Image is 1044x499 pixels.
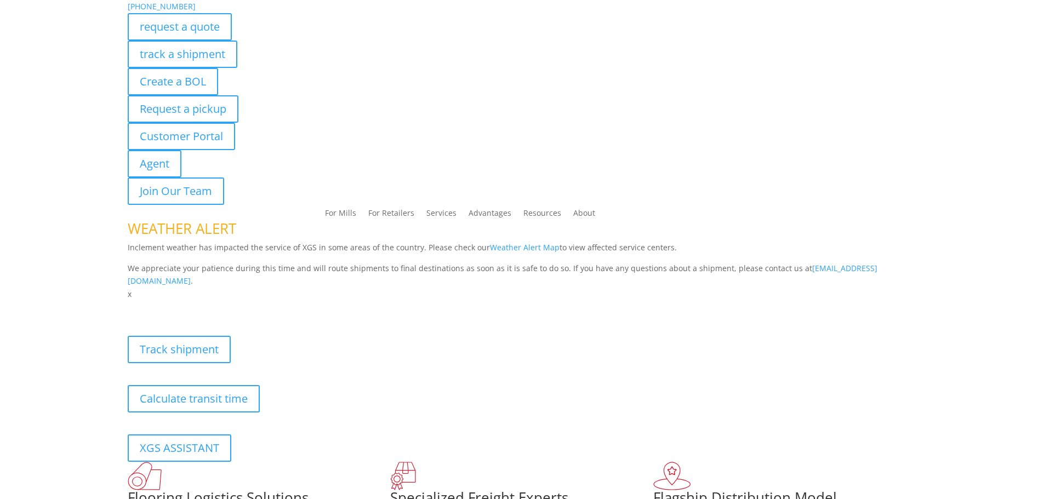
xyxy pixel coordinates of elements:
a: [PHONE_NUMBER] [128,1,196,12]
a: About [573,209,595,221]
a: Track shipment [128,336,231,363]
b: Visibility, transparency, and control for your entire supply chain. [128,302,372,313]
a: Customer Portal [128,123,235,150]
a: Resources [523,209,561,221]
a: For Retailers [368,209,414,221]
p: We appreciate your patience during this time and will route shipments to final destinations as so... [128,262,917,288]
a: Join Our Team [128,177,224,205]
img: xgs-icon-focused-on-flooring-red [390,462,416,490]
a: Create a BOL [128,68,218,95]
span: WEATHER ALERT [128,219,236,238]
a: For Mills [325,209,356,221]
a: request a quote [128,13,232,41]
a: Services [426,209,457,221]
a: XGS ASSISTANT [128,434,231,462]
a: Advantages [469,209,511,221]
p: x [128,288,917,301]
p: Inclement weather has impacted the service of XGS in some areas of the country. Please check our ... [128,241,917,262]
img: xgs-icon-flagship-distribution-model-red [653,462,691,490]
a: Agent [128,150,181,177]
a: Request a pickup [128,95,238,123]
a: Weather Alert Map [490,242,560,253]
a: track a shipment [128,41,237,68]
a: Calculate transit time [128,385,260,412]
img: xgs-icon-total-supply-chain-intelligence-red [128,462,162,490]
